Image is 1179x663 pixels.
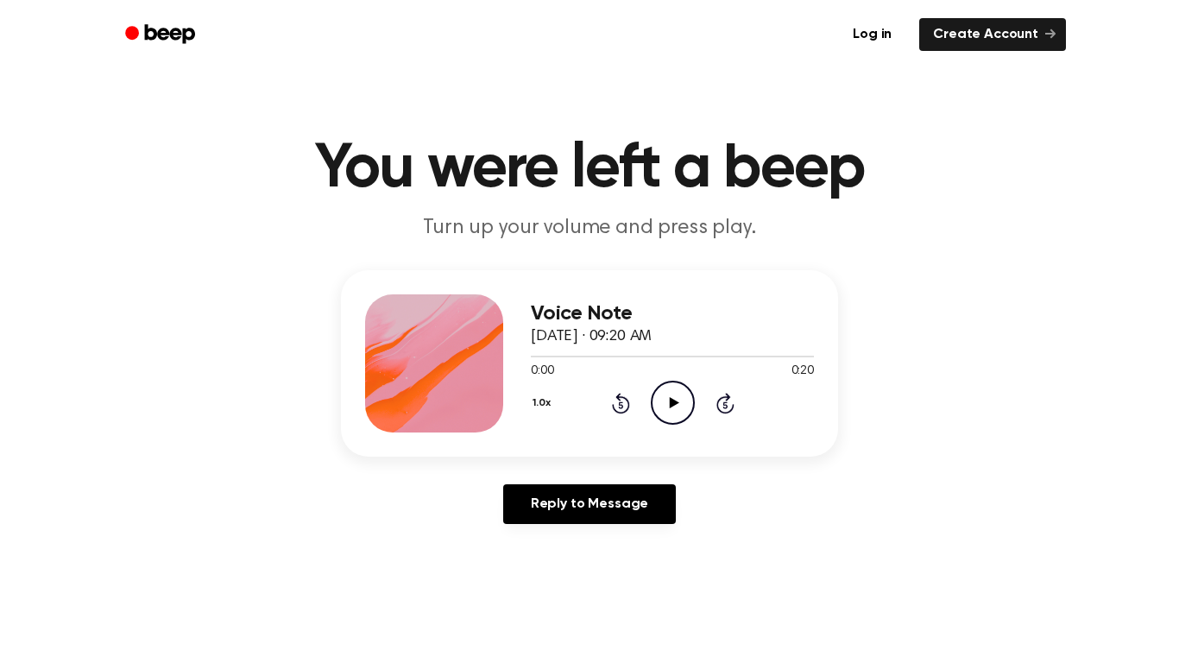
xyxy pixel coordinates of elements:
[148,138,1031,200] h1: You were left a beep
[531,302,814,325] h3: Voice Note
[113,18,211,52] a: Beep
[531,363,553,381] span: 0:00
[835,15,909,54] a: Log in
[919,18,1066,51] a: Create Account
[503,484,676,524] a: Reply to Message
[531,388,557,418] button: 1.0x
[791,363,814,381] span: 0:20
[531,329,652,344] span: [DATE] · 09:20 AM
[258,214,921,243] p: Turn up your volume and press play.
